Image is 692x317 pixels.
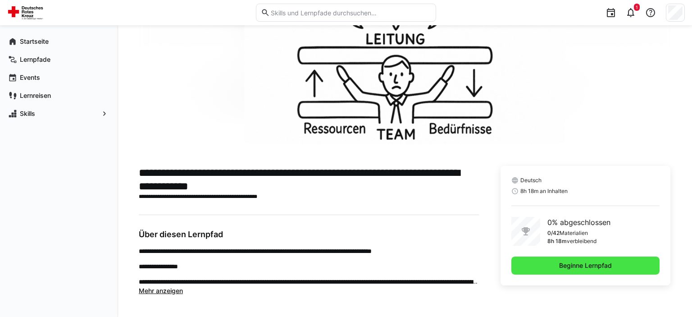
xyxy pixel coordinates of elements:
span: 8h 18m an Inhalten [520,188,568,195]
span: 1 [636,5,638,10]
span: Deutsch [520,177,542,184]
p: 0/42 [547,230,560,237]
p: 0% abgeschlossen [547,217,610,228]
span: Mehr anzeigen [139,287,183,294]
p: verbleibend [567,238,596,245]
input: Skills und Lernpfade durchsuchen… [270,9,431,17]
span: Beginne Lernpfad [558,261,613,270]
p: Materialien [560,230,588,237]
button: Beginne Lernpfad [511,257,660,275]
p: 8h 18m [547,238,567,245]
h3: Über diesen Lernpfad [139,230,479,239]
